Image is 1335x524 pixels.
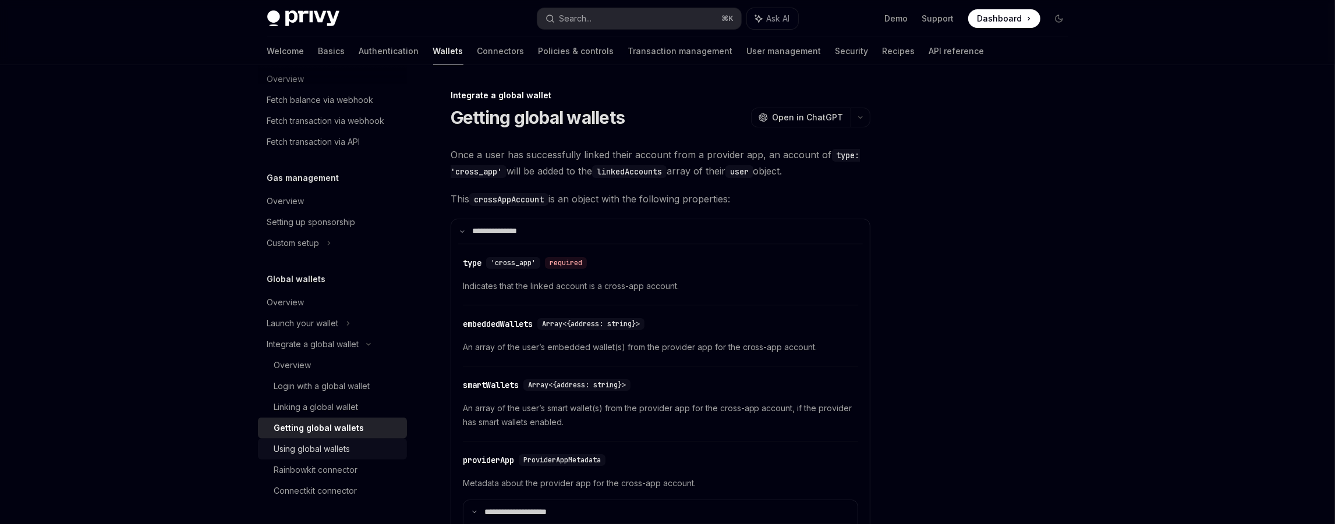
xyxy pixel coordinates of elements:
[258,110,407,131] a: Fetch transaction via webhook
[463,454,514,466] div: providerApp
[274,379,370,393] div: Login with a global wallet
[258,292,407,313] a: Overview
[274,484,357,498] div: Connectkit connector
[463,401,858,429] span: An array of the user’s smart wallet(s) from the provider app for the cross-app account, if the pr...
[267,236,320,250] div: Custom setup
[274,463,358,477] div: Rainbowkit connector
[542,319,640,329] span: Array<{address: string}>
[751,108,851,127] button: Open in ChatGPT
[835,37,869,65] a: Security
[463,279,858,293] span: Indicates that the linked account is a cross-app account.
[267,37,304,65] a: Welcome
[451,147,870,179] span: Once a user has successfully linked their account from a provider app, an account of will be adde...
[773,112,844,123] span: Open in ChatGPT
[463,476,858,490] span: Metadata about the provider app for the cross-app account.
[451,90,870,101] div: Integrate a global wallet
[258,131,407,152] a: Fetch transaction via API
[523,455,601,465] span: ProviderAppMetadata
[258,480,407,501] a: Connectkit connector
[274,421,364,435] div: Getting global wallets
[267,215,356,229] div: Setting up sponsorship
[274,358,311,372] div: Overview
[258,418,407,439] a: Getting global wallets
[528,380,626,390] span: Array<{address: string}>
[258,90,407,110] a: Fetch balance via webhook
[747,37,821,65] a: User management
[451,191,870,207] span: This is an object with the following properties:
[1050,9,1068,28] button: Toggle dark mode
[463,379,519,391] div: smartWallets
[537,8,741,29] button: Search...⌘K
[258,355,407,376] a: Overview
[725,165,753,178] code: user
[491,258,536,268] span: 'cross_app'
[359,37,419,65] a: Authentication
[968,9,1040,28] a: Dashboard
[267,194,304,208] div: Overview
[267,337,359,351] div: Integrate a global wallet
[274,400,359,414] div: Linking a global wallet
[469,193,548,206] code: crossAppAccount
[747,8,798,29] button: Ask AI
[767,13,790,24] span: Ask AI
[258,439,407,459] a: Using global wallets
[463,340,858,354] span: An array of the user’s embedded wallet(s) from the provider app for the cross-app account.
[463,257,481,269] div: type
[722,14,734,23] span: ⌘ K
[267,10,339,27] img: dark logo
[929,37,985,65] a: API reference
[433,37,463,65] a: Wallets
[258,191,407,212] a: Overview
[545,257,587,269] div: required
[258,459,407,480] a: Rainbowkit connector
[885,13,908,24] a: Demo
[267,114,385,128] div: Fetch transaction via webhook
[258,212,407,233] a: Setting up sponsorship
[267,316,339,330] div: Launch your wallet
[258,376,407,397] a: Login with a global wallet
[592,165,667,178] code: linkedAccounts
[978,13,1022,24] span: Dashboard
[274,442,350,456] div: Using global wallets
[267,295,304,309] div: Overview
[451,107,625,128] h1: Getting global wallets
[463,318,533,330] div: embeddedWallets
[628,37,733,65] a: Transaction management
[539,37,614,65] a: Policies & controls
[267,93,374,107] div: Fetch balance via webhook
[883,37,915,65] a: Recipes
[258,397,407,418] a: Linking a global wallet
[318,37,345,65] a: Basics
[267,135,360,149] div: Fetch transaction via API
[267,272,326,286] h5: Global wallets
[922,13,954,24] a: Support
[560,12,592,26] div: Search...
[477,37,525,65] a: Connectors
[267,171,339,185] h5: Gas management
